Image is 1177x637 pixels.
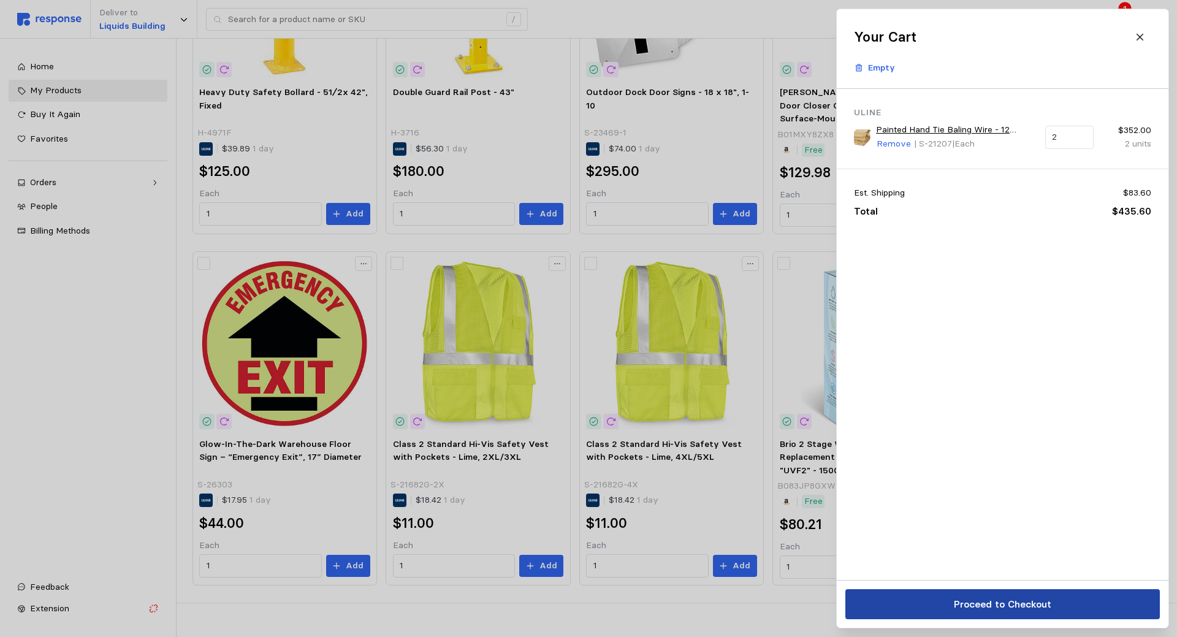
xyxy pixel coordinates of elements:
button: Empty [847,56,902,80]
span: | S-21207 [913,138,951,149]
button: Proceed to Checkout [845,589,1160,619]
p: $435.60 [1111,204,1151,219]
p: Proceed to Checkout [953,597,1051,612]
img: S-21207 [854,129,872,147]
p: $352.00 [1102,124,1151,137]
p: Est. Shipping [854,186,905,200]
p: Uline [854,106,1151,120]
button: Remove [876,137,912,151]
h2: Your Cart [854,28,916,47]
p: $83.60 [1122,186,1151,200]
input: Qty [1052,126,1086,148]
a: Painted Hand Tie Baling Wire - 12 gauge, 14' Length [876,123,1037,137]
p: 2 units [1102,137,1151,151]
p: Total [854,204,878,219]
span: | Each [951,138,974,149]
p: Empty [868,61,895,75]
